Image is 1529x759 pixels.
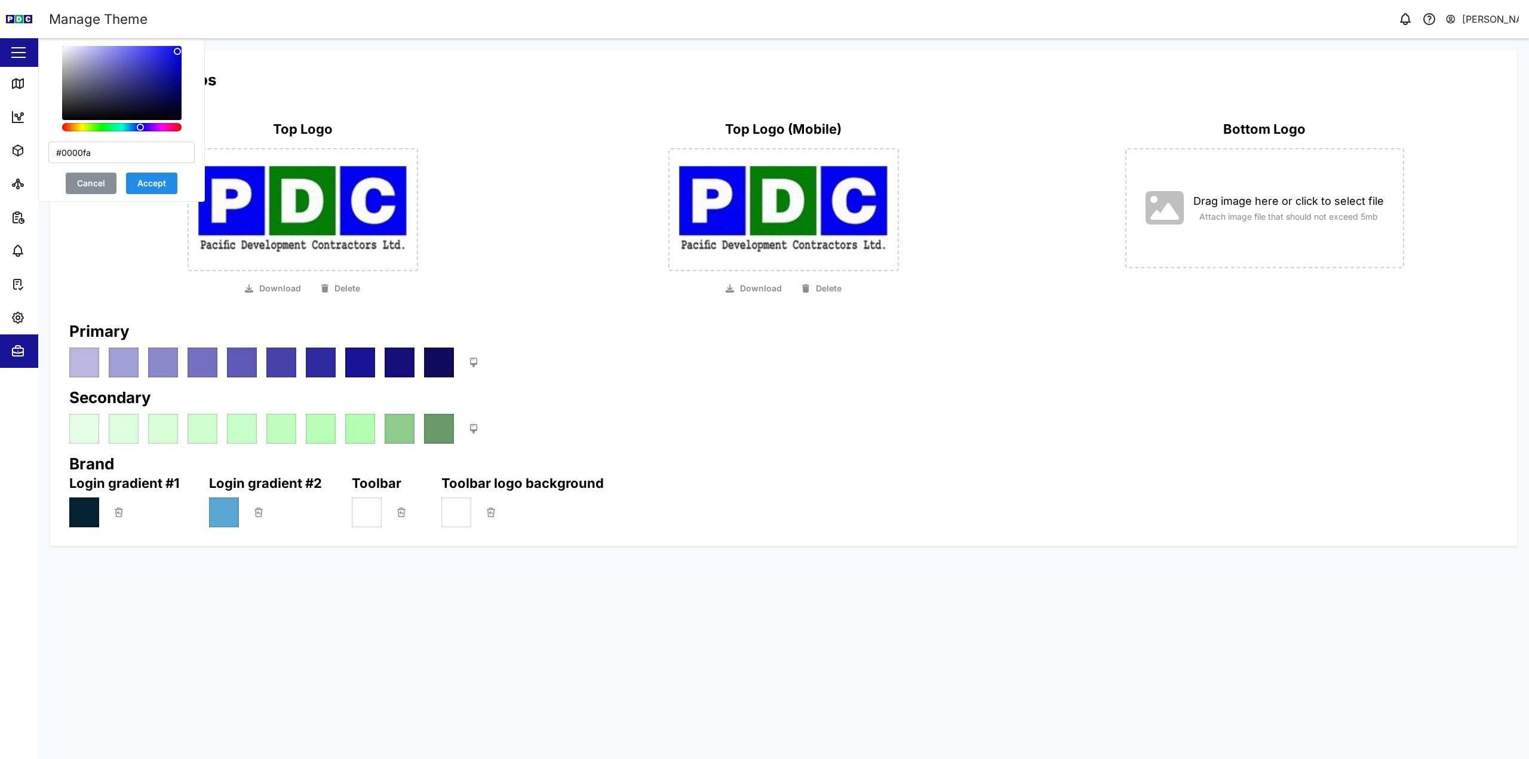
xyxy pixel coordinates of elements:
div: Dashboard [31,110,85,124]
h2: Organisation Logos [69,69,1498,90]
h3: Login gradient #2 [209,474,322,493]
button: Accept [126,173,177,194]
button: [PERSON_NAME] [1445,11,1519,27]
div: Assets [31,144,68,157]
span: Download [259,281,301,296]
button: Download [720,281,787,296]
h3: Toolbar logo background [441,474,604,493]
img: Main Logo [6,6,32,32]
h2: Secondary [69,387,1498,408]
div: Reports [31,211,72,224]
h3: Login gradient #1 [69,474,179,493]
span: Accept [137,173,166,193]
div: Settings [31,311,73,324]
span: Cancel [77,173,105,193]
h3: Toolbar [352,474,412,493]
h2: Brand [69,453,1498,474]
a: Download [240,281,306,297]
button: Delete [797,281,846,296]
a: Download [720,281,787,297]
span: Delete [816,281,842,296]
h3: Bottom Logo [1223,120,1306,139]
span: Download [740,281,782,296]
div: Alarms [31,244,68,257]
div: Sites [31,177,60,190]
div: [PERSON_NAME] [1462,12,1519,27]
div: Manage Theme [49,9,148,30]
span: Delete [334,281,360,296]
div: Admin [31,345,66,358]
div: Tasks [31,278,64,291]
h2: Primary [69,321,1498,342]
button: Cancel [66,173,116,194]
h3: Top Logo (Mobile) [725,120,842,139]
h3: Top Logo [273,120,333,139]
button: Delete [316,281,366,296]
div: Map [31,77,58,90]
button: Download [240,281,306,296]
